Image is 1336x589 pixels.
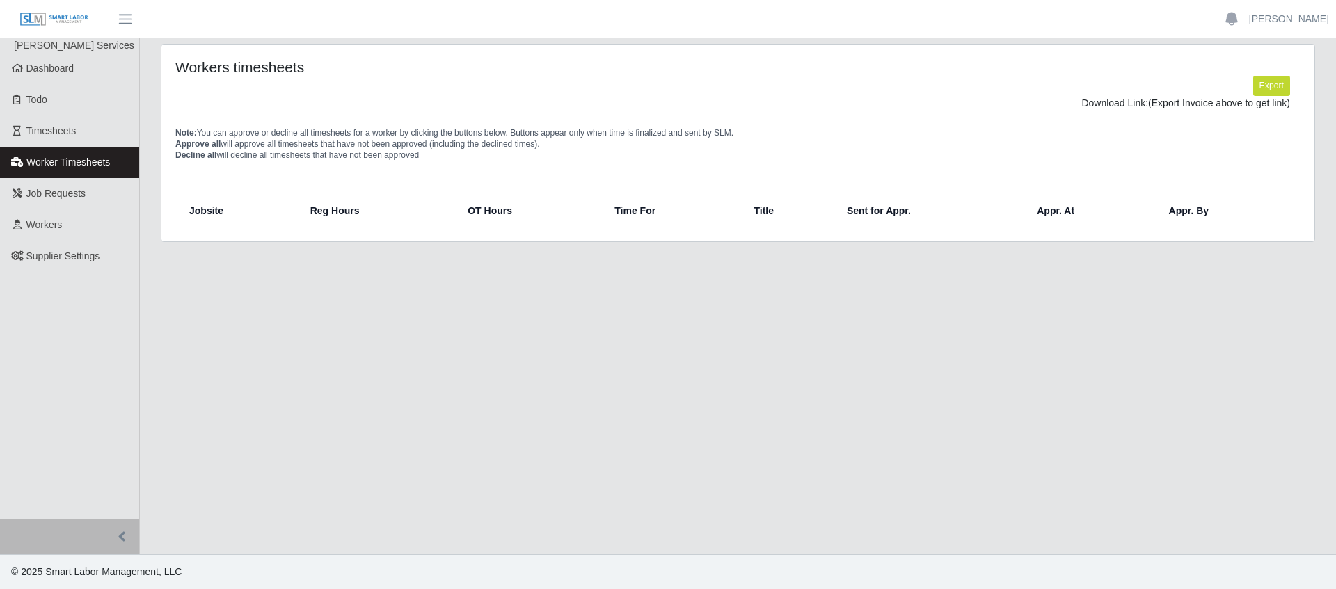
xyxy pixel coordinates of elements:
span: Decline all [175,150,216,160]
span: [PERSON_NAME] Services [14,40,134,51]
img: SLM Logo [19,12,89,27]
span: Job Requests [26,188,86,199]
a: [PERSON_NAME] [1249,12,1329,26]
th: Reg Hours [299,194,457,227]
th: Title [743,194,836,227]
th: Appr. By [1158,194,1295,227]
th: Jobsite [181,194,299,227]
th: Time For [603,194,742,227]
th: Sent for Appr. [836,194,1026,227]
span: Todo [26,94,47,105]
span: Note: [175,128,197,138]
span: Dashboard [26,63,74,74]
th: OT Hours [456,194,603,227]
button: Export [1253,76,1290,95]
h4: Workers timesheets [175,58,632,76]
span: Timesheets [26,125,77,136]
span: Supplier Settings [26,250,100,261]
span: © 2025 Smart Labor Management, LLC [11,566,182,577]
span: Approve all [175,139,221,149]
div: Download Link: [186,96,1290,111]
span: Worker Timesheets [26,156,110,168]
th: Appr. At [1026,194,1157,227]
span: Workers [26,219,63,230]
p: You can approve or decline all timesheets for a worker by clicking the buttons below. Buttons app... [175,127,1301,161]
span: (Export Invoice above to get link) [1148,97,1290,108]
